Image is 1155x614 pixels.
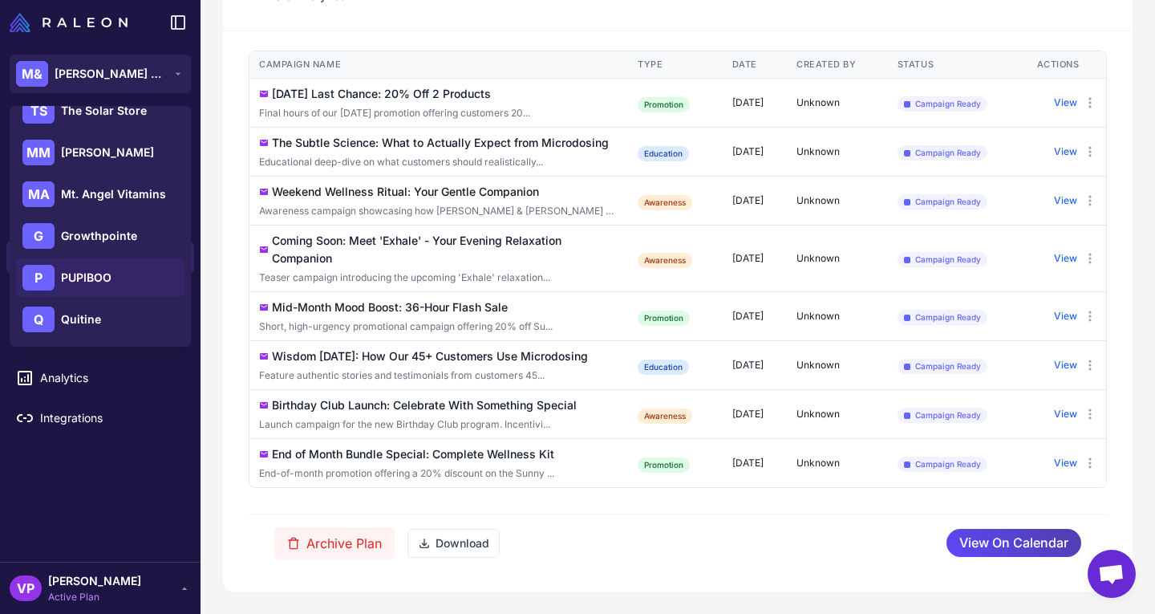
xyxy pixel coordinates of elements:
div: [DATE] [732,96,777,110]
div: [DATE] [732,193,777,208]
button: View [1054,309,1077,323]
div: Promotion [638,311,690,326]
div: Click to edit [259,319,618,334]
div: Promotion [638,97,690,112]
th: Date [723,51,787,78]
div: G [22,223,55,249]
div: M& [16,61,48,87]
button: View [1054,251,1077,266]
a: Knowledge [6,201,194,234]
span: Campaign Ready [898,310,987,325]
div: Click to edit [259,368,618,383]
div: Education [638,146,689,161]
a: Segments [6,321,194,355]
div: Click to edit [259,106,618,120]
button: View [1054,358,1077,372]
span: The Solar Store [61,102,147,120]
div: Unknown [796,96,878,110]
span: Campaign Ready [898,408,987,423]
div: Unknown [796,309,878,323]
div: [DATE] [732,407,777,421]
a: Open chat [1088,550,1136,598]
div: Birthday Club Launch: Celebrate With Something Special [272,396,577,414]
div: Unknown [796,193,878,208]
div: Coming Soon: Meet 'Exhale' - Your Evening Relaxation Companion [272,232,618,267]
div: Q [22,307,55,332]
div: TS [22,98,55,124]
a: Integrations [6,401,194,435]
div: MA [22,181,55,207]
div: Click to edit [259,204,618,218]
a: Chats [6,161,194,194]
span: Campaign Ready [898,194,987,209]
span: View On Calendar [959,529,1068,557]
div: [DATE] Last Chance: 20% Off 2 Products [272,85,491,103]
div: Awareness [638,195,692,210]
span: Campaign Ready [898,145,987,161]
span: PUPIBOO [61,269,111,287]
span: Campaign Ready [898,359,987,374]
div: Unknown [796,251,878,266]
span: Quitine [61,311,101,328]
span: Active Plan [48,590,141,604]
button: View [1054,144,1077,159]
div: Click to edit [259,270,618,285]
a: Command Center [6,241,194,274]
th: Type [628,51,723,78]
div: Awareness [638,409,692,424]
div: VP [10,575,42,601]
div: Unknown [796,144,878,159]
span: Integrations [40,409,181,427]
th: Created By [787,51,888,78]
th: Actions [1027,51,1106,78]
div: Education [638,360,689,375]
div: Unknown [796,407,878,421]
button: Download [407,529,500,558]
div: Unknown [796,456,878,470]
div: P [22,265,55,291]
span: [PERSON_NAME] [61,144,154,161]
button: View [1054,456,1077,470]
span: Growthpointe [61,227,137,245]
img: Raleon Logo [10,13,128,32]
div: Click to edit [259,155,618,169]
div: Mid-Month Mood Boost: 36-Hour Flash Sale [272,299,508,316]
div: Unknown [796,358,878,372]
button: Archive Plan [274,527,395,559]
div: Click to edit [259,417,618,432]
a: Analytics [6,361,194,395]
div: Click to edit [259,466,618,481]
span: Campaign Ready [898,96,987,112]
div: Weekend Wellness Ritual: Your Gentle Companion [272,183,539,201]
div: [DATE] [732,456,777,470]
div: The Subtle Science: What to Actually Expect from Microdosing [272,134,609,152]
div: Awareness [638,253,692,268]
div: End of Month Bundle Special: Complete Wellness Kit [272,445,554,463]
div: Wisdom [DATE]: How Our 45+ Customers Use Microdosing [272,348,588,365]
div: [DATE] [732,358,777,372]
button: M&[PERSON_NAME] & [PERSON_NAME] [10,55,191,93]
div: [DATE] [732,251,777,266]
span: [PERSON_NAME] & [PERSON_NAME] [55,65,167,83]
button: View [1054,96,1077,110]
span: Mt. Angel Vitamins [61,185,166,203]
th: Campaign Name [249,51,628,78]
div: Promotion [638,457,690,473]
th: Status [888,51,1027,78]
span: [PERSON_NAME] [48,572,141,590]
button: View [1054,407,1077,421]
button: View [1054,193,1077,208]
a: Calendar [6,281,194,315]
div: MM [22,140,55,165]
div: [DATE] [732,144,777,159]
div: [DATE] [732,309,777,323]
span: Campaign Ready [898,457,987,472]
span: Analytics [40,369,181,387]
span: Campaign Ready [898,252,987,267]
